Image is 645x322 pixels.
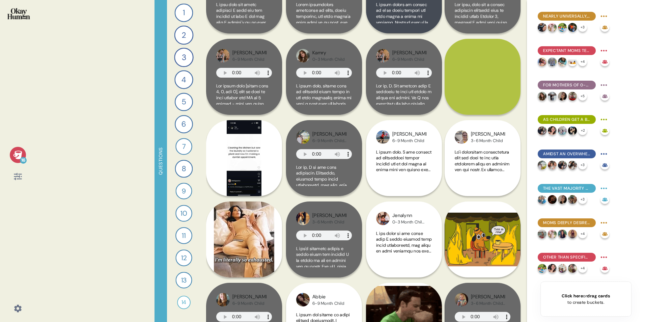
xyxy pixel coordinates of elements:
[548,92,557,101] img: profilepic_30440971285548465.jpg
[538,161,546,169] img: profilepic_24066498406338658.jpg
[392,138,426,143] div: 6-9 Month Child
[548,23,557,32] img: profilepic_24169639585989571.jpg
[562,293,583,299] span: Click here
[471,49,505,57] div: [PERSON_NAME]
[578,161,587,169] div: + 3
[558,161,567,169] img: profilepic_24076225635351631.jpg
[392,49,426,57] div: [PERSON_NAME]
[174,70,193,89] div: 4
[538,264,546,273] img: profilepic_24021410207550195.jpg
[578,230,587,238] div: + 4
[568,264,577,273] img: profilepic_24822922297309852.jpg
[455,130,468,144] img: profilepic_24467568902835622.jpg
[312,301,344,306] div: 6-9 Month Child
[174,26,194,45] div: 2
[455,212,468,225] img: profilepic_24302597019365276.jpg
[471,293,505,301] div: [PERSON_NAME]
[558,264,567,273] img: profilepic_24254939047471010.jpg
[177,296,191,309] div: 14
[312,57,344,62] div: 0-3 Month Child
[558,23,567,32] img: profilepic_24021410207550195.jpg
[538,23,546,32] img: profilepic_31353829374215986.jpg
[296,130,310,144] img: profilepic_24066498406338658.jpg
[312,138,346,143] div: 6-9 Month Child [CBADE]
[232,219,267,225] div: 3-6 Month Child
[568,57,577,66] img: profilepic_25165664476355902.jpg
[392,301,424,306] div: 0-3 Month Child
[578,57,587,66] div: + 4
[548,161,557,169] img: profilepic_24686111907661355.jpg
[578,92,587,101] div: + 5
[312,131,346,138] div: [PERSON_NAME]
[216,130,230,144] img: profilepic_9987304958065071.jpg
[175,4,193,22] div: 1
[543,116,590,123] span: As children get a bit older, the perceived "best start" gap between breast milk & formula shrinks...
[558,195,567,204] img: profilepic_23911488015176304.jpg
[471,131,505,138] div: [PERSON_NAME]
[562,293,610,305] div: or to create buckets.
[175,205,192,222] div: 10
[538,230,546,238] img: profilepic_23957990427199772.jpg
[538,195,546,204] img: profilepic_24291559867143526.jpg
[392,293,424,301] div: Amber
[232,301,267,306] div: 6-9 Month Child
[232,293,267,301] div: [PERSON_NAME]
[175,227,192,244] div: 11
[376,130,390,144] img: profilepic_24161086583510998.jpg
[312,49,344,57] div: Kamry
[174,48,193,67] div: 3
[471,212,503,219] div: Kamry
[232,57,267,62] div: 6-9 Month Child
[175,115,193,133] div: 6
[543,220,590,226] span: Moms deeply desire to feel confident in a go-to formula, but uncertainty and frustrating trial an...
[175,183,192,199] div: 9
[232,212,267,219] div: [PERSON_NAME]
[568,23,577,32] img: profilepic_30539217832360669.jpg
[538,57,546,66] img: profilepic_24432463089680639.jpg
[471,57,505,62] div: 3-6 Month Child
[558,126,567,135] img: profilepic_24289696410625862.jpg
[376,212,390,225] img: profilepic_9731200886984576.jpg
[232,131,267,138] div: [PERSON_NAME]
[578,126,587,135] div: + 2
[558,57,567,66] img: profilepic_24135040742828521.jpg
[455,293,468,306] img: profilepic_23934757382810606.jpg
[578,264,587,273] div: + 4
[392,131,426,138] div: [PERSON_NAME]
[7,8,30,19] img: okayhuman.3b1b6348.png
[175,138,192,155] div: 7
[232,138,267,143] div: 6-9 Month Child
[376,293,390,306] img: profilepic_24140383615578175.jpg
[312,212,346,219] div: [PERSON_NAME]
[543,254,590,260] span: Other than specific tolerance issues, price & ingredient alignment are top switching motivators.
[543,82,590,88] span: For mothers of 0-3 month children, formula use is often a practical necessity, supported by the "...
[392,57,426,62] div: 6-9 Month Child
[471,219,503,225] div: 0-3 Month Child
[568,195,577,204] img: profilepic_9670080569759076.jpg
[471,138,505,143] div: 3-6 Month Child
[587,293,610,299] span: drag cards
[538,92,546,101] img: profilepic_24302597019365276.jpg
[216,49,230,62] img: profilepic_9987001134730651.jpg
[20,157,27,164] div: 16
[578,195,587,204] div: + 3
[558,230,567,238] img: profilepic_23998246113203785.jpg
[543,185,590,191] span: The vast majority of moms are unaware of MFGM, and suspicion was common even when we explained th...
[538,126,546,135] img: profilepic_24076225635351631.jpg
[296,293,310,306] img: profilepic_24076056148683697.jpg
[455,49,468,62] img: profilepic_24909742398613359.jpg
[568,126,577,135] img: profilepic_10002627043168430.jpg
[312,219,346,225] div: 3-6 Month Child
[543,13,590,19] span: Nearly universally, moms aspire to (near-)exclusive breastfeeding, with formula being a life raft...
[216,293,230,306] img: profilepic_9664865833620011.jpg
[548,57,557,66] img: profilepic_24065768239753848.jpg
[216,212,230,225] img: profilepic_24149749451352391.jpg
[296,212,310,225] img: profilepic_24149749451352391.jpg
[392,219,426,225] div: 0-3 Month Child [CBADE]
[568,92,577,101] img: profilepic_24206345092330163.jpg
[471,301,505,306] div: 3-6 Month Child [ACDBE]
[392,212,426,219] div: Jenalynn
[568,230,577,238] img: profilepic_10050006148381865.jpg
[578,23,587,32] div: + 3
[548,264,557,273] img: profilepic_24433398056265134.jpg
